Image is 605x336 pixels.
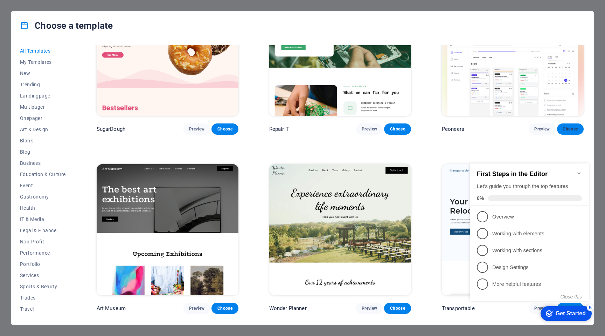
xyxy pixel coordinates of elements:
[20,56,66,68] button: My Templates
[356,123,383,135] button: Preview
[97,164,238,295] img: Art Museum
[183,303,210,314] button: Preview
[20,202,66,214] button: Health
[20,236,66,247] button: Non-Profit
[25,60,109,67] p: Overview
[534,126,550,132] span: Preview
[20,90,66,101] button: Landingpage
[20,315,66,326] button: Wireframe
[20,79,66,90] button: Trending
[20,104,66,110] span: Multipager
[20,194,66,200] span: Gastronomy
[356,303,383,314] button: Preview
[20,20,113,31] h4: Choose a template
[20,115,66,121] span: Onepager
[20,306,66,312] span: Travel
[211,303,238,314] button: Choose
[20,113,66,124] button: Onepager
[442,305,475,312] p: Transportable
[20,93,66,99] span: Landingpage
[20,45,66,56] button: All Templates
[269,305,307,312] p: Wonder Planner
[20,101,66,113] button: Multipager
[25,110,109,118] p: Design Settings
[20,250,66,256] span: Performance
[20,146,66,157] button: Blog
[384,123,411,135] button: Choose
[120,151,127,158] div: 5
[20,281,66,292] button: Sports & Beauty
[442,126,464,133] p: Peoneera
[183,123,210,135] button: Preview
[269,126,289,133] p: RepairIT
[362,126,377,132] span: Preview
[189,126,204,132] span: Preview
[10,17,115,25] h2: First Steps in the Editor
[20,157,66,169] button: Business
[97,305,126,312] p: Art Museum
[20,68,66,79] button: New
[3,89,122,106] li: Working with sections
[20,160,66,166] span: Business
[20,225,66,236] button: Legal & Finance
[20,258,66,270] button: Portfolio
[20,295,66,301] span: Trades
[20,82,66,87] span: Trending
[20,214,66,225] button: IT & Media
[20,48,66,54] span: All Templates
[442,164,584,295] img: Transportable
[384,303,411,314] button: Choose
[3,72,122,89] li: Working with elements
[25,127,109,135] p: More helpful features
[20,284,66,289] span: Sports & Beauty
[20,149,66,155] span: Blog
[20,270,66,281] button: Services
[20,127,66,132] span: Art & Design
[557,123,584,135] button: Choose
[20,216,66,222] span: IT & Media
[217,305,232,311] span: Choose
[20,247,66,258] button: Performance
[362,305,377,311] span: Preview
[20,239,66,244] span: Non-Profit
[20,180,66,191] button: Event
[211,123,238,135] button: Choose
[74,153,125,168] div: Get Started 5 items remaining, 0% complete
[20,172,66,177] span: Education & Culture
[20,59,66,65] span: My Templates
[25,94,109,101] p: Working with sections
[97,126,125,133] p: SugarDough
[93,141,115,146] button: Close this
[20,124,66,135] button: Art & Design
[3,122,122,139] li: More helpful features
[269,164,411,295] img: Wonder Planner
[3,55,122,72] li: Overview
[89,157,119,163] div: Get Started
[20,135,66,146] button: Blank
[217,126,232,132] span: Choose
[20,138,66,143] span: Blank
[20,303,66,315] button: Travel
[20,169,66,180] button: Education & Culture
[3,106,122,122] li: Design Settings
[189,305,204,311] span: Preview
[20,70,66,76] span: New
[20,205,66,211] span: Health
[10,42,21,48] span: 0%
[25,77,109,84] p: Working with elements
[20,191,66,202] button: Gastronomy
[10,29,115,37] div: Let's guide you through the top features
[20,292,66,303] button: Trades
[20,261,66,267] span: Portfolio
[20,228,66,233] span: Legal & Finance
[390,305,405,311] span: Choose
[109,17,115,23] div: Minimize checklist
[20,273,66,278] span: Services
[563,126,578,132] span: Choose
[529,123,555,135] button: Preview
[390,126,405,132] span: Choose
[20,183,66,188] span: Event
